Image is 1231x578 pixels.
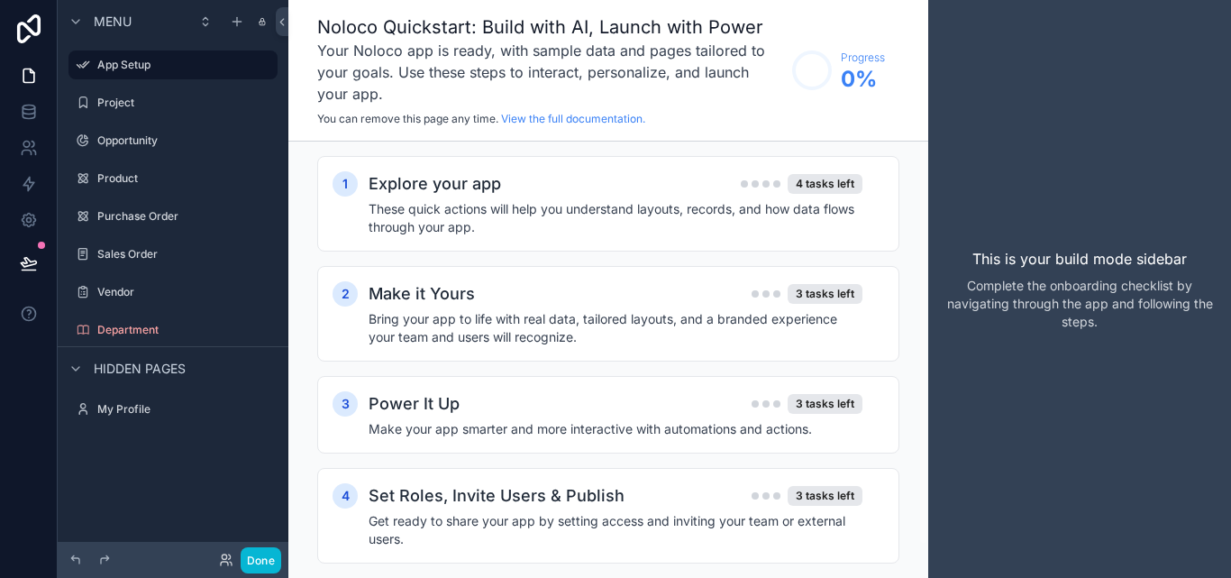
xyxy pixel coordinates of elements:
h2: Power It Up [369,391,460,417]
h3: Your Noloco app is ready, with sample data and pages tailored to your goals. Use these steps to i... [317,40,783,105]
span: You can remove this page any time. [317,112,498,125]
a: Sales Order [68,240,278,269]
button: Done [241,547,281,573]
span: Hidden pages [94,360,186,378]
p: Complete the onboarding checklist by navigating through the app and following the steps. [943,277,1217,331]
a: Vendor [68,278,278,307]
label: Project [97,96,274,110]
label: Purchase Order [97,209,274,224]
label: Department [97,323,274,337]
label: Product [97,171,274,186]
a: App Setup [68,50,278,79]
div: 1 [333,171,358,197]
div: 4 tasks left [788,174,862,194]
div: 2 [333,281,358,307]
div: 3 tasks left [788,486,862,506]
label: Opportunity [97,133,274,148]
h4: Get ready to share your app by setting access and inviting your team or external users. [369,512,862,548]
div: 3 [333,391,358,417]
h2: Set Roles, Invite Users & Publish [369,483,625,509]
div: scrollable content [288,142,928,578]
a: Project [68,88,278,117]
h2: Make it Yours [369,281,475,307]
h4: Make your app smarter and more interactive with automations and actions. [369,420,862,438]
a: Department [68,316,278,344]
div: 3 tasks left [788,284,862,304]
label: Vendor [97,285,274,299]
h4: Bring your app to life with real data, tailored layouts, and a branded experience your team and u... [369,310,862,346]
h1: Noloco Quickstart: Build with AI, Launch with Power [317,14,783,40]
label: Sales Order [97,247,274,261]
span: 0 % [841,65,885,94]
a: Product [68,164,278,193]
span: Progress [841,50,885,65]
div: 4 [333,483,358,509]
p: This is your build mode sidebar [972,248,1187,270]
span: Menu [94,13,132,31]
h2: Explore your app [369,171,501,197]
a: Purchase Order [68,202,278,231]
div: 3 tasks left [788,394,862,414]
h4: These quick actions will help you understand layouts, records, and how data flows through your app. [369,200,862,236]
label: My Profile [97,402,274,417]
a: Opportunity [68,126,278,155]
a: View the full documentation. [501,112,645,125]
a: My Profile [68,395,278,424]
label: App Setup [97,58,267,72]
